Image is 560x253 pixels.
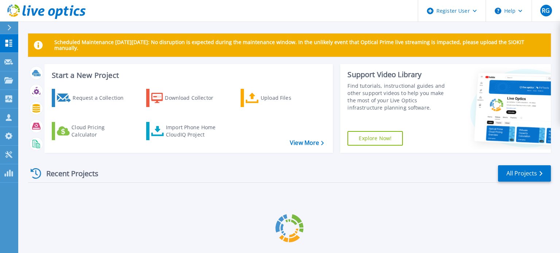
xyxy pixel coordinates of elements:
[28,165,108,182] div: Recent Projects
[498,165,551,182] a: All Projects
[52,89,133,107] a: Request a Collection
[52,71,324,79] h3: Start a New Project
[542,8,550,13] span: RG
[54,39,545,51] p: Scheduled Maintenance [DATE][DATE]: No disruption is expected during the maintenance window. In t...
[73,91,131,105] div: Request a Collection
[347,131,403,146] a: Explore Now!
[71,124,130,138] div: Cloud Pricing Calculator
[241,89,322,107] a: Upload Files
[347,82,453,111] div: Find tutorials, instructional guides and other support videos to help you make the most of your L...
[290,139,324,146] a: View More
[146,89,227,107] a: Download Collector
[261,91,319,105] div: Upload Files
[347,70,453,79] div: Support Video Library
[166,124,223,138] div: Import Phone Home CloudIQ Project
[52,122,133,140] a: Cloud Pricing Calculator
[165,91,223,105] div: Download Collector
